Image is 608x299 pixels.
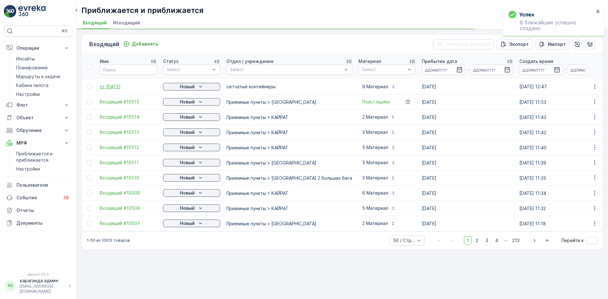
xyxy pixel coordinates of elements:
font: 2 Материал [362,221,388,226]
a: Планирование [14,63,72,72]
font: - [466,66,469,73]
font: [DATE] 11:18 [519,221,546,226]
div: Переключить выбранную строку [87,160,92,165]
button: 6 Материал [358,188,400,198]
font: ⌘Б [61,28,68,33]
font: ... [504,237,508,242]
font: [DATE] 11:32 [519,206,546,211]
font: Приемные пункты > [GEOGRAPHIC_DATA] [226,221,316,226]
button: Обручение [4,124,72,137]
a: Пласт.ящики [362,99,390,105]
div: Переключить выбранную строку [87,130,92,135]
font: Прибытие дата [422,59,457,64]
font: Входящий [83,20,107,25]
font: 2 [476,238,478,243]
button: 3 Материал [358,127,399,137]
font: Входящий #10513 [100,129,139,135]
font: В ближайшие успешно создано [520,19,576,31]
font: Успех [519,11,534,18]
button: Объект [4,111,72,124]
font: КК [8,283,13,288]
div: Переключить выбранную строку [87,190,92,196]
div: Переключить выбранную строку [87,99,92,104]
font: 3 Материал [362,129,388,135]
a: Настройки [14,165,72,173]
font: 5 Материал [362,160,388,165]
input: дд/мм/гггг [470,65,513,75]
font: Материал [358,59,381,64]
font: [DATE] 11:35 [519,175,546,181]
a: Входящий #10507 [100,220,157,227]
font: Новый [180,160,195,165]
font: Экспорт [509,41,529,47]
p: Select [362,66,406,73]
font: Новый [180,114,195,120]
div: Переключить выбранную строку [87,145,92,150]
font: 5 Материал [362,145,388,150]
p: Select [230,66,342,73]
div: Переключить выбранную строку [87,84,92,89]
font: сетчатые контейнеры [226,84,275,90]
font: Инсайты [16,56,35,61]
font: Входящий #10511 [100,160,139,165]
font: Приемные пункты > [GEOGRAPHIC_DATA] [226,99,316,105]
a: Входящий #10510 [100,175,157,181]
a: от 28.08.2025 [100,84,157,90]
font: Новый [180,175,195,180]
font: [DATE] [422,99,436,105]
font: [DATE] 12:47 [519,84,547,90]
button: Новый [163,128,220,136]
button: 5 Материал [358,203,400,213]
p: Select [167,66,210,73]
a: Кабина пилота [14,81,72,90]
img: логотип [4,5,16,18]
a: Входящий #10512 [100,144,157,151]
font: [DATE] [422,115,436,120]
font: Входящий #10510 [100,175,139,180]
font: [DATE] [422,221,436,226]
font: Приближается и приближается [16,151,53,163]
a: Входящий #10515 [100,99,157,105]
font: 213 [512,238,520,243]
button: Экспорт [497,39,533,49]
font: 1 [467,238,469,243]
font: Приемные пункты > КАЙРАТ [226,206,288,211]
button: 5 Материал [358,142,400,153]
button: Новый [163,144,220,151]
a: Входящий #10511 [100,159,157,166]
font: Кабина пилота [16,83,48,88]
font: Входящий #10508 [100,205,140,211]
button: 2 Материал [358,218,399,228]
font: Приемные пункты > [GEOGRAPHIC_DATA] [226,160,316,165]
font: 2 Материал [362,114,388,120]
font: караганда.админ [20,278,58,283]
button: Импорт [535,39,570,49]
button: Новый [163,98,220,106]
div: Переключить выбранную строку [87,221,92,226]
button: 2 Материал [358,112,399,122]
input: дд/мм/гггг [519,65,563,75]
font: Приемные пункты > КАЙРАТ [226,190,288,196]
button: МРФ [4,137,72,149]
button: Флот [4,99,72,111]
font: Флот [16,102,28,108]
font: - [564,66,566,73]
font: Импорт [548,41,566,47]
button: Новый [163,204,220,212]
img: logo_light-DOdMpM7g.png [18,5,46,18]
font: Отдел / учреждение [226,59,274,64]
font: [DATE] 11:39 [519,160,546,165]
font: Входящий #10507 [100,221,140,226]
a: Инсайты [14,54,72,63]
font: 4 [495,238,498,243]
a: Пользователи [4,179,72,191]
font: Объект [16,115,34,120]
div: Переключить выбранную строку [87,115,92,120]
font: Новый [180,221,195,226]
font: Маршруты и задачи [16,74,60,79]
font: МРФ [16,140,27,146]
font: Перейти к [561,238,584,243]
a: Документы [4,217,72,229]
font: 3 Материал [362,175,388,180]
font: [DATE] [422,160,436,165]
